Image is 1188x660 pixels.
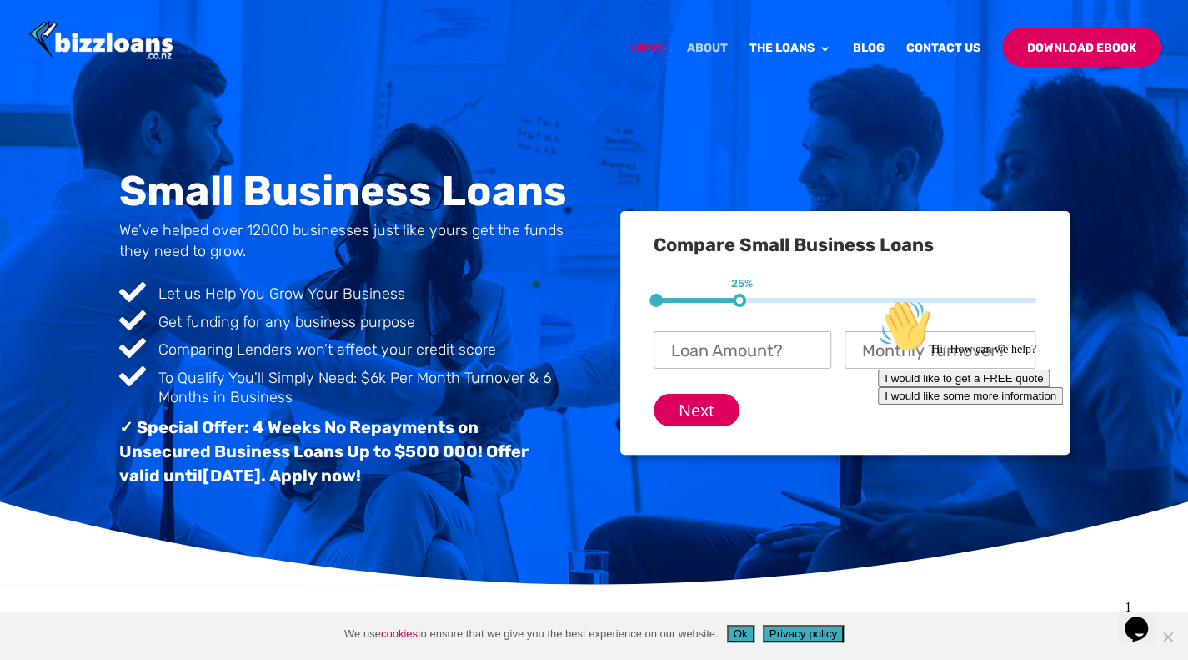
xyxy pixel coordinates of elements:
iframe: chat widget [1118,593,1171,643]
div: 👋Hi! How can we help?I would like to get a FREE quoteI would like some more information [7,7,307,112]
input: Loan Amount? [654,331,831,369]
img: Bizzloans New Zealand [28,21,173,62]
span:  [119,335,146,361]
span: Let us Help You Grow Your Business [158,285,405,303]
a: Contact Us [906,43,980,82]
input: Next [654,394,739,426]
a: cookies [381,627,418,640]
a: Download Ebook [1002,28,1161,67]
a: The Loans [749,43,831,82]
span:  [119,363,146,390]
span: Get funding for any business purpose [158,313,415,331]
button: Privacy policy [763,625,844,642]
a: Home [631,43,665,82]
span: 25% [731,277,753,290]
span: To Qualify You'll Simply Need: $6k Per Month Turnover & 6 Months in Business [158,369,551,406]
h4: We’ve helped over 12000 businesses just like yours get the funds they need to grow. [119,220,569,270]
h3: Compare Small Business Loans [654,236,1036,263]
img: :wave: [7,7,60,60]
button: Ok [727,625,754,642]
iframe: chat widget [871,293,1171,585]
span:  [119,307,146,334]
h1: Small Business Loans [119,170,569,220]
span: Comparing Lenders won’t affect your credit score [158,340,496,359]
span: Hi! How can we help? [7,50,165,63]
span:  [119,279,146,305]
a: Blog [853,43,885,82]
button: I would like to get a FREE quote [7,77,178,94]
button: I would like some more information [7,94,192,112]
input: Monthly Turnover? [845,331,1035,369]
a: About [687,43,728,82]
span: [DATE] [203,466,261,486]
span: We use to ensure that we give you the best experience on our website. [344,626,719,642]
h3: ✓ Special Offer: 4 Weeks No Repayments on Unsecured Business Loans Up to $500 000! Offer valid un... [119,416,569,496]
